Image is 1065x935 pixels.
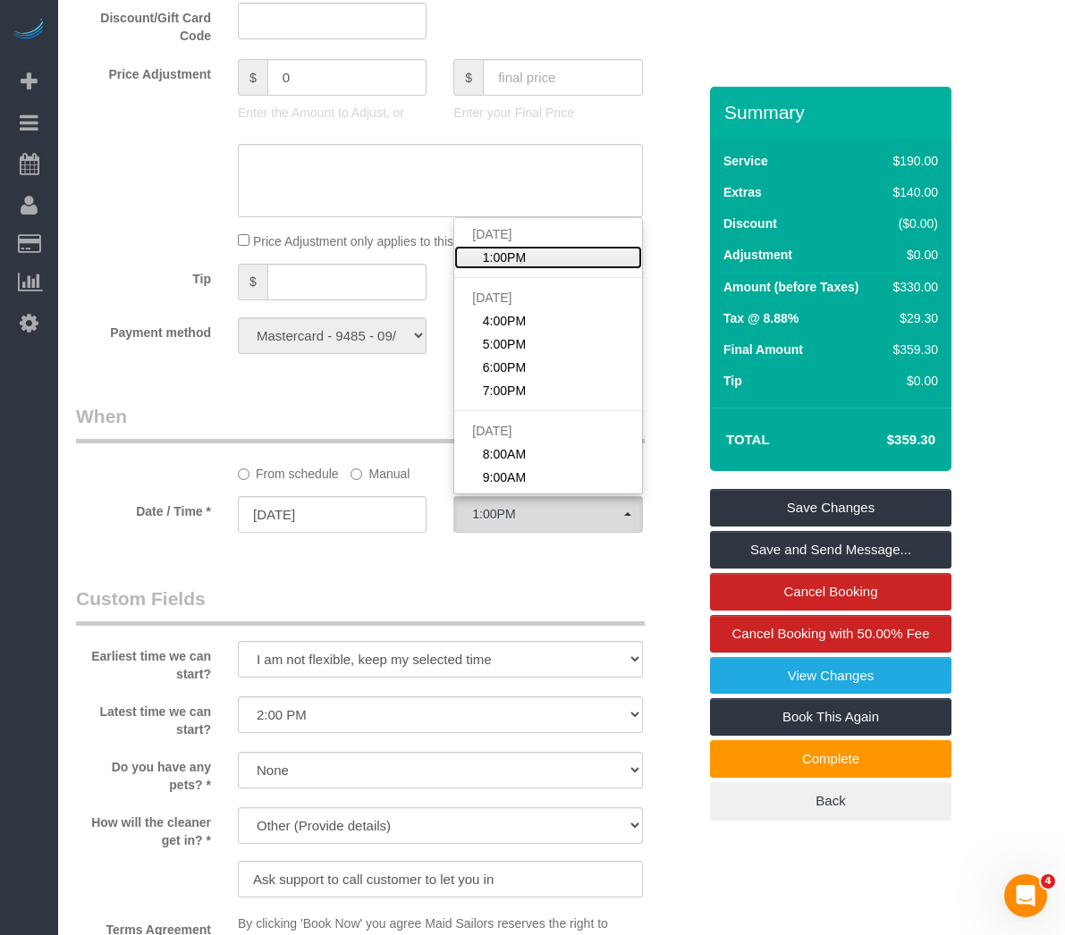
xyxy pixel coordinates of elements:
[11,18,46,43] img: Automaid Logo
[63,696,224,738] label: Latest time we can start?
[483,59,643,96] input: final price
[351,459,410,483] label: Manual
[710,615,951,653] a: Cancel Booking with 50.00% Fee
[483,335,526,353] span: 5:00PM
[483,248,526,266] span: 1:00PM
[710,657,951,695] a: View Changes
[63,59,224,83] label: Price Adjustment
[723,278,858,296] label: Amount (before Taxes)
[63,496,224,520] label: Date / Time *
[723,183,762,201] label: Extras
[453,104,642,122] p: Enter your Final Price
[63,317,224,341] label: Payment method
[483,468,526,486] span: 9:00AM
[710,740,951,778] a: Complete
[723,246,792,264] label: Adjustment
[710,782,951,820] a: Back
[886,309,938,327] div: $29.30
[723,341,803,358] label: Final Amount
[238,104,427,122] p: Enter the Amount to Adjust, or
[726,432,770,447] strong: Total
[710,698,951,736] a: Book This Again
[238,459,339,483] label: From schedule
[1004,874,1047,917] iframe: Intercom live chat
[63,3,224,45] label: Discount/Gift Card Code
[886,372,938,390] div: $0.00
[723,309,799,327] label: Tax @ 8.88%
[710,489,951,526] a: Save Changes
[238,496,427,533] input: MM/DD/YYYY
[472,291,511,305] span: [DATE]
[886,183,938,201] div: $140.00
[63,264,224,288] label: Tip
[472,507,623,521] span: 1:00PM
[886,215,938,232] div: ($0.00)
[886,341,938,358] div: $359.30
[1041,874,1055,889] span: 4
[76,403,645,443] legend: When
[238,264,267,300] span: $
[483,445,526,463] span: 8:00AM
[886,246,938,264] div: $0.00
[886,152,938,170] div: $190.00
[723,215,777,232] label: Discount
[472,227,511,241] span: [DATE]
[63,641,224,683] label: Earliest time we can start?
[453,59,483,96] span: $
[483,358,526,376] span: 6:00PM
[732,626,930,641] span: Cancel Booking with 50.00% Fee
[710,531,951,569] a: Save and Send Message...
[453,496,642,533] button: 1:00PM
[472,424,511,438] span: [DATE]
[710,573,951,611] a: Cancel Booking
[76,585,645,626] legend: Custom Fields
[886,278,938,296] div: $330.00
[723,152,768,170] label: Service
[63,752,224,794] label: Do you have any pets? *
[833,433,935,448] h4: $359.30
[483,382,526,400] span: 7:00PM
[63,807,224,849] label: How will the cleaner get in? *
[238,468,249,480] input: From schedule
[723,372,742,390] label: Tip
[253,234,501,248] span: Price Adjustment only applies to this booking
[483,312,526,330] span: 4:00PM
[238,59,267,96] span: $
[351,468,362,480] input: Manual
[724,102,942,122] h3: Summary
